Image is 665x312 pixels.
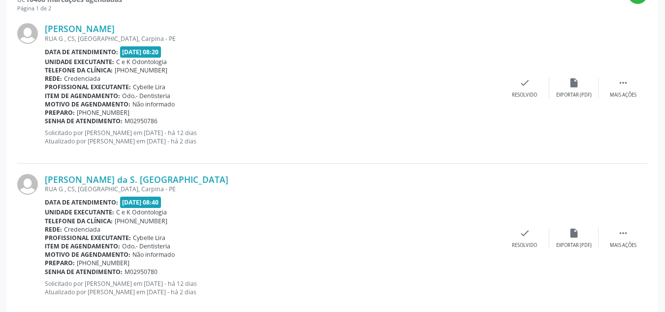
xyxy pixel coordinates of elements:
[64,225,100,234] span: Credenciada
[17,4,122,13] div: Página 1 de 2
[45,242,120,250] b: Item de agendamento:
[125,268,158,276] span: M02950780
[610,242,636,249] div: Mais ações
[45,74,62,83] b: Rede:
[120,197,161,208] span: [DATE] 08:40
[45,83,131,91] b: Profissional executante:
[17,174,38,195] img: img
[45,108,75,117] b: Preparo:
[519,77,530,88] i: check
[133,234,165,242] span: Cybelle Lira
[45,117,123,125] b: Senha de atendimento:
[45,279,500,296] p: Solicitado por [PERSON_NAME] em [DATE] - há 12 dias Atualizado por [PERSON_NAME] em [DATE] - há 2...
[569,228,579,239] i: insert_drive_file
[115,66,167,74] span: [PHONE_NUMBER]
[45,35,500,43] div: RUA G , CS, [GEOGRAPHIC_DATA], Carpina - PE
[512,92,537,99] div: Resolvido
[122,92,170,100] span: Odo.- Dentisteria
[45,174,228,185] a: [PERSON_NAME] da S. [GEOGRAPHIC_DATA]
[116,208,167,216] span: C e K Odontologia
[133,83,165,91] span: Cybelle Lira
[45,268,123,276] b: Senha de atendimento:
[610,92,636,99] div: Mais ações
[556,242,592,249] div: Exportar (PDF)
[45,66,113,74] b: Telefone da clínica:
[519,228,530,239] i: check
[45,259,75,267] b: Preparo:
[569,77,579,88] i: insert_drive_file
[45,23,115,34] a: [PERSON_NAME]
[45,129,500,145] p: Solicitado por [PERSON_NAME] em [DATE] - há 12 dias Atualizado por [PERSON_NAME] em [DATE] - há 2...
[77,108,129,117] span: [PHONE_NUMBER]
[45,48,118,56] b: Data de atendimento:
[45,58,114,66] b: Unidade executante:
[116,58,167,66] span: C e K Odontologia
[125,117,158,125] span: M02950786
[17,23,38,44] img: img
[512,242,537,249] div: Resolvido
[132,250,175,259] span: Não informado
[132,100,175,108] span: Não informado
[45,100,130,108] b: Motivo de agendamento:
[45,250,130,259] b: Motivo de agendamento:
[120,46,161,58] span: [DATE] 08:20
[45,92,120,100] b: Item de agendamento:
[45,185,500,193] div: RUA G , CS, [GEOGRAPHIC_DATA], Carpina - PE
[618,228,629,239] i: 
[77,259,129,267] span: [PHONE_NUMBER]
[45,234,131,242] b: Profissional executante:
[115,217,167,225] span: [PHONE_NUMBER]
[122,242,170,250] span: Odo.- Dentisteria
[45,225,62,234] b: Rede:
[45,198,118,207] b: Data de atendimento:
[618,77,629,88] i: 
[556,92,592,99] div: Exportar (PDF)
[45,217,113,225] b: Telefone da clínica:
[64,74,100,83] span: Credenciada
[45,208,114,216] b: Unidade executante:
